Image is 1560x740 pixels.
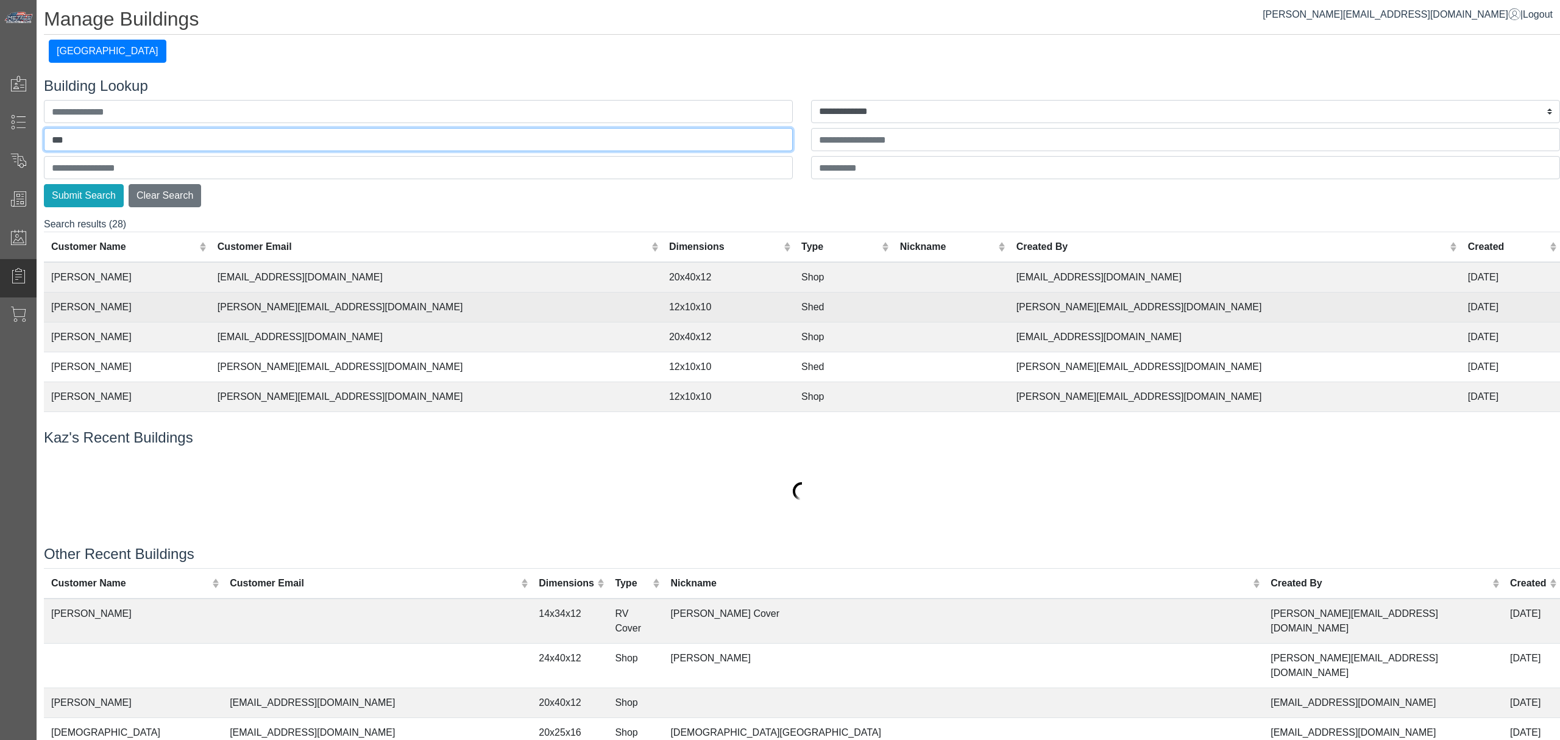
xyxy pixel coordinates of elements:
div: Dimensions [669,240,781,254]
a: [PERSON_NAME][EMAIL_ADDRESS][DOMAIN_NAME] [1263,9,1520,20]
a: [GEOGRAPHIC_DATA] [49,46,166,56]
td: 24x40x12 [531,643,608,688]
td: [EMAIL_ADDRESS][DOMAIN_NAME] [1009,262,1461,293]
h4: Building Lookup [44,77,1560,95]
div: Created By [1016,240,1447,254]
td: [DATE] [1461,382,1560,412]
div: Created [1510,576,1547,591]
td: [EMAIL_ADDRESS][DOMAIN_NAME] [1009,322,1461,352]
td: [PERSON_NAME] Cover [663,599,1263,644]
span: Logout [1523,9,1553,20]
td: Shop [608,688,663,717]
td: [EMAIL_ADDRESS][DOMAIN_NAME] [210,412,662,442]
td: [DATE] [1503,643,1560,688]
td: [PERSON_NAME][EMAIL_ADDRESS][DOMAIN_NAME] [210,352,662,382]
td: [EMAIL_ADDRESS][DOMAIN_NAME] [210,262,662,293]
td: 20x40x12 [662,322,794,352]
td: [PERSON_NAME] [44,293,210,322]
td: [DATE] [1461,262,1560,293]
div: Type [801,240,879,254]
div: Created [1468,240,1547,254]
td: [PERSON_NAME][EMAIL_ADDRESS][DOMAIN_NAME] [1009,382,1461,412]
td: [PERSON_NAME] [44,322,210,352]
td: [EMAIL_ADDRESS][DOMAIN_NAME] [1009,412,1461,442]
td: [DATE] [1461,352,1560,382]
td: [PERSON_NAME] [663,643,1263,688]
td: [EMAIL_ADDRESS][DOMAIN_NAME] [222,688,531,717]
td: [DATE] [1503,688,1560,717]
td: [PERSON_NAME][EMAIL_ADDRESS][DOMAIN_NAME] [210,382,662,412]
td: [DATE] [1461,293,1560,322]
td: 20x40x12 [531,688,608,717]
td: Shop [794,382,893,412]
td: Shed [794,293,893,322]
div: Customer Email [230,576,518,591]
td: [EMAIL_ADDRESS][DOMAIN_NAME] [1263,688,1503,717]
td: [DATE] [1461,412,1560,442]
td: 12x10x10 [662,382,794,412]
td: [PERSON_NAME][EMAIL_ADDRESS][DOMAIN_NAME] [1263,643,1503,688]
button: Submit Search [44,184,124,207]
td: Shop [608,643,663,688]
td: [PERSON_NAME] [44,262,210,293]
div: Customer Email [218,240,648,254]
div: Search results (28) [44,217,1560,414]
td: 12x10x10 [662,293,794,322]
button: [GEOGRAPHIC_DATA] [49,40,166,63]
td: Shed [794,352,893,382]
td: [PERSON_NAME][EMAIL_ADDRESS][DOMAIN_NAME] [1263,599,1503,644]
h4: Kaz's Recent Buildings [44,429,1560,447]
td: Shop [794,322,893,352]
td: 14x34x12 [531,599,608,644]
td: [PERSON_NAME] [44,688,222,717]
div: Created By [1271,576,1489,591]
td: [EMAIL_ADDRESS][DOMAIN_NAME] [210,322,662,352]
h1: Manage Buildings [44,7,1560,35]
td: Shop [794,412,893,442]
td: [PERSON_NAME] [44,382,210,412]
td: RV Cover [608,599,663,644]
div: Nickname [670,576,1249,591]
div: Dimensions [539,576,594,591]
td: [DATE] [1461,322,1560,352]
div: | [1263,7,1553,22]
td: [DATE] [1503,599,1560,644]
td: [PERSON_NAME] [44,599,222,644]
div: Type [615,576,650,591]
td: [PERSON_NAME][EMAIL_ADDRESS][DOMAIN_NAME] [210,293,662,322]
td: [PERSON_NAME] [44,352,210,382]
button: Clear Search [129,184,201,207]
div: Customer Name [51,240,196,254]
td: [PERSON_NAME][EMAIL_ADDRESS][DOMAIN_NAME] [1009,352,1461,382]
div: Nickname [900,240,996,254]
td: 20x40x12 [662,262,794,293]
td: 20x40x12 [662,412,794,442]
h4: Other Recent Buildings [44,546,1560,563]
td: 12x10x10 [662,352,794,382]
div: Customer Name [51,576,209,591]
td: [PERSON_NAME][EMAIL_ADDRESS][DOMAIN_NAME] [1009,293,1461,322]
td: Shop [794,262,893,293]
img: Metals Direct Inc Logo [4,11,34,24]
td: [PERSON_NAME] [44,412,210,442]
